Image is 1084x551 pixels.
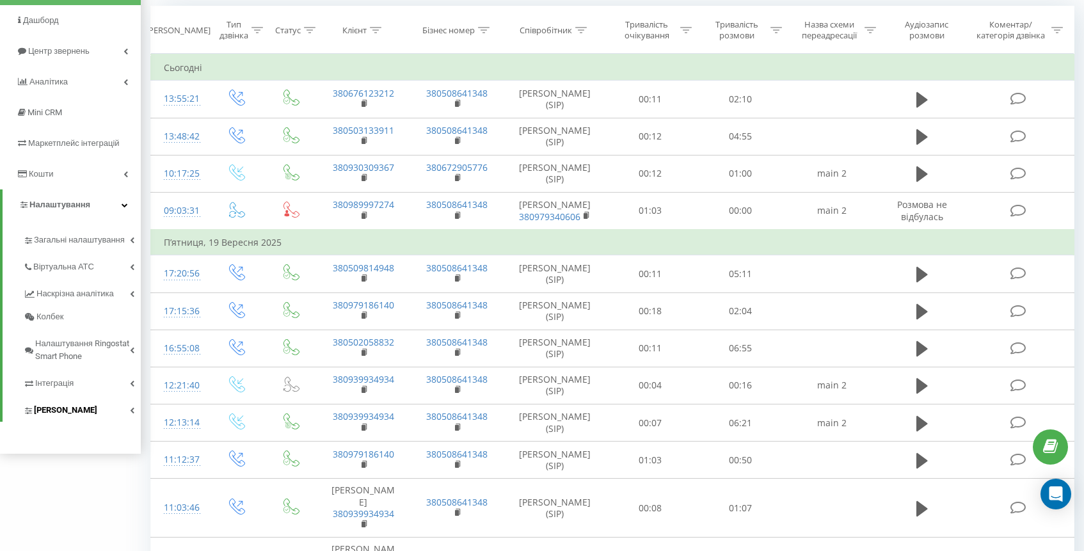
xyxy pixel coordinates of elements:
[695,81,785,118] td: 02:10
[504,81,605,118] td: [PERSON_NAME] (SIP)
[342,25,367,36] div: Клієнт
[504,292,605,330] td: [PERSON_NAME] (SIP)
[28,46,90,56] span: Центр звернень
[426,336,488,348] a: 380508641348
[897,198,947,222] span: Розмова не відбулась
[785,367,879,404] td: main 2
[605,442,695,479] td: 01:03
[333,373,394,385] a: 380939934934
[164,261,196,286] div: 17:20:56
[695,367,785,404] td: 00:16
[785,192,879,230] td: main 2
[426,373,488,385] a: 380508641348
[164,124,196,149] div: 13:48:42
[605,155,695,192] td: 00:12
[23,252,141,278] a: Віртуальна АТС
[219,19,248,41] div: Тип дзвінка
[29,200,90,209] span: Налаштування
[34,404,97,417] span: [PERSON_NAME]
[426,198,488,211] a: 380508641348
[695,479,785,538] td: 01:07
[695,192,785,230] td: 00:00
[504,192,605,230] td: [PERSON_NAME]
[973,19,1048,41] div: Коментар/категорія дзвінка
[426,161,488,173] a: 380672905776
[695,330,785,367] td: 06:55
[605,255,695,292] td: 00:11
[695,155,785,192] td: 01:00
[164,86,196,111] div: 13:55:21
[605,479,695,538] td: 00:08
[426,448,488,460] a: 380508641348
[35,377,74,390] span: Інтеграція
[151,230,1074,255] td: П’ятниця, 19 Вересня 2025
[29,169,53,179] span: Кошти
[23,278,141,305] a: Наскрізна аналітика
[275,25,301,36] div: Статус
[426,87,488,99] a: 380508641348
[23,368,141,395] a: Інтеграція
[333,124,394,136] a: 380503133911
[23,328,141,368] a: Налаштування Ringostat Smart Phone
[333,198,394,211] a: 380989997274
[164,299,196,324] div: 17:15:36
[23,305,141,328] a: Колбек
[695,255,785,292] td: 05:11
[797,19,861,41] div: Назва схеми переадресації
[519,211,580,223] a: 380979340606
[34,234,125,246] span: Загальні налаштування
[605,81,695,118] td: 00:11
[504,155,605,192] td: [PERSON_NAME] (SIP)
[695,118,785,155] td: 04:55
[605,292,695,330] td: 00:18
[1040,479,1071,509] div: Open Intercom Messenger
[504,404,605,442] td: [PERSON_NAME] (SIP)
[28,138,120,148] span: Маркетплейс інтеграцій
[28,108,62,117] span: Mini CRM
[504,255,605,292] td: [PERSON_NAME] (SIP)
[146,25,211,36] div: [PERSON_NAME]
[333,336,394,348] a: 380502058832
[35,337,130,363] span: Налаштування Ringostat Smart Phone
[164,336,196,361] div: 16:55:08
[426,410,488,422] a: 380508641348
[164,447,196,472] div: 11:12:37
[785,404,879,442] td: main 2
[333,161,394,173] a: 380930309367
[605,330,695,367] td: 00:11
[164,410,196,435] div: 12:13:14
[23,225,141,252] a: Загальні налаштування
[504,479,605,538] td: [PERSON_NAME] (SIP)
[164,161,196,186] div: 10:17:25
[426,262,488,274] a: 380508641348
[36,310,63,323] span: Колбек
[504,118,605,155] td: [PERSON_NAME] (SIP)
[333,87,394,99] a: 380676123212
[504,367,605,404] td: [PERSON_NAME] (SIP)
[504,330,605,367] td: [PERSON_NAME] (SIP)
[695,404,785,442] td: 06:21
[695,292,785,330] td: 02:04
[504,442,605,479] td: [PERSON_NAME] (SIP)
[333,507,394,520] a: 380939934934
[520,25,572,36] div: Співробітник
[164,495,196,520] div: 11:03:46
[706,19,767,41] div: Тривалість розмови
[23,15,59,25] span: Дашборд
[333,262,394,274] a: 380509814948
[891,19,962,41] div: Аудіозапис розмови
[426,496,488,508] a: 380508641348
[605,118,695,155] td: 00:12
[695,442,785,479] td: 00:50
[33,260,94,273] span: Віртуальна АТС
[3,189,141,220] a: Налаштування
[151,55,1074,81] td: Сьогодні
[317,479,411,538] td: [PERSON_NAME]
[605,404,695,442] td: 00:07
[426,299,488,311] a: 380508641348
[333,410,394,422] a: 380939934934
[617,19,678,41] div: Тривалість очікування
[422,25,475,36] div: Бізнес номер
[164,373,196,398] div: 12:21:40
[29,77,68,86] span: Аналiтика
